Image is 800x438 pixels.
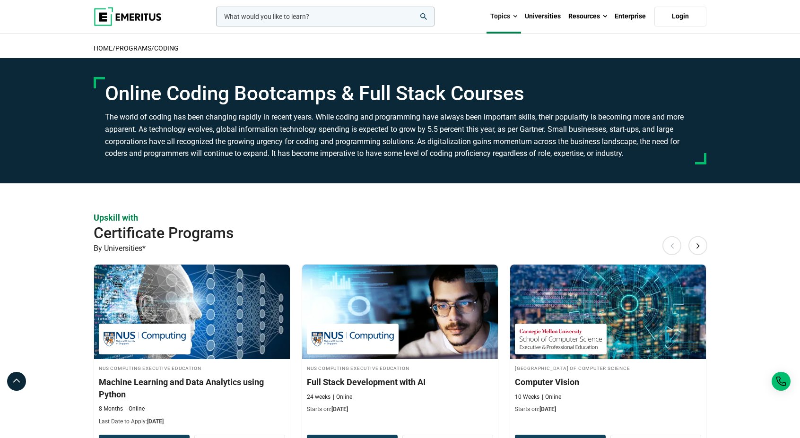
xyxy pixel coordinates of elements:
[94,212,706,223] p: Upskill with
[99,405,123,413] p: 8 Months
[515,405,701,413] p: Starts on:
[515,364,701,372] h4: [GEOGRAPHIC_DATA] of Computer Science
[539,406,556,412] span: [DATE]
[654,7,706,26] a: Login
[302,265,498,419] a: Coding Course by NUS Computing Executive Education - December 23, 2025 NUS Computing Executive Ed...
[104,328,186,350] img: NUS Computing Executive Education
[216,7,435,26] input: woocommerce-product-search-field-0
[307,393,330,401] p: 24 weeks
[94,38,706,58] h2: / /
[99,418,285,426] p: Last Date to Apply:
[312,328,394,350] img: NUS Computing Executive Education
[147,418,164,425] span: [DATE]
[307,405,493,413] p: Starts on:
[662,236,681,255] button: Previous
[105,111,695,159] h3: The world of coding has been changing rapidly in recent years. While coding and programming have ...
[510,265,706,359] img: Computer Vision | Online Technology Course
[302,265,498,359] img: Full Stack Development with AI | Online Coding Course
[515,393,539,401] p: 10 Weeks
[94,265,290,430] a: AI and Machine Learning Course by NUS Computing Executive Education - October 10, 2025 NUS Comput...
[105,82,695,105] h1: Online Coding Bootcamps & Full Stack Courses
[125,405,145,413] p: Online
[510,265,706,419] a: Technology Course by Carnegie Mellon University School of Computer Science - February 26, 2026 Ca...
[333,393,352,401] p: Online
[520,328,602,350] img: Carnegie Mellon University School of Computer Science
[99,376,285,400] h3: Machine Learning and Data Analytics using Python
[94,223,645,242] h2: Certificate Programs
[307,364,493,372] h4: NUS Computing Executive Education
[688,236,707,255] button: Next
[115,44,151,52] a: Programs
[94,265,290,359] img: Machine Learning and Data Analytics using Python | Online AI and Machine Learning Course
[94,242,706,255] p: By Universities*
[331,406,348,412] span: [DATE]
[307,376,493,388] h3: Full Stack Development with AI
[154,44,179,52] a: Coding
[94,44,113,52] a: home
[515,376,701,388] h3: Computer Vision
[542,393,561,401] p: Online
[99,364,285,372] h4: NUS Computing Executive Education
